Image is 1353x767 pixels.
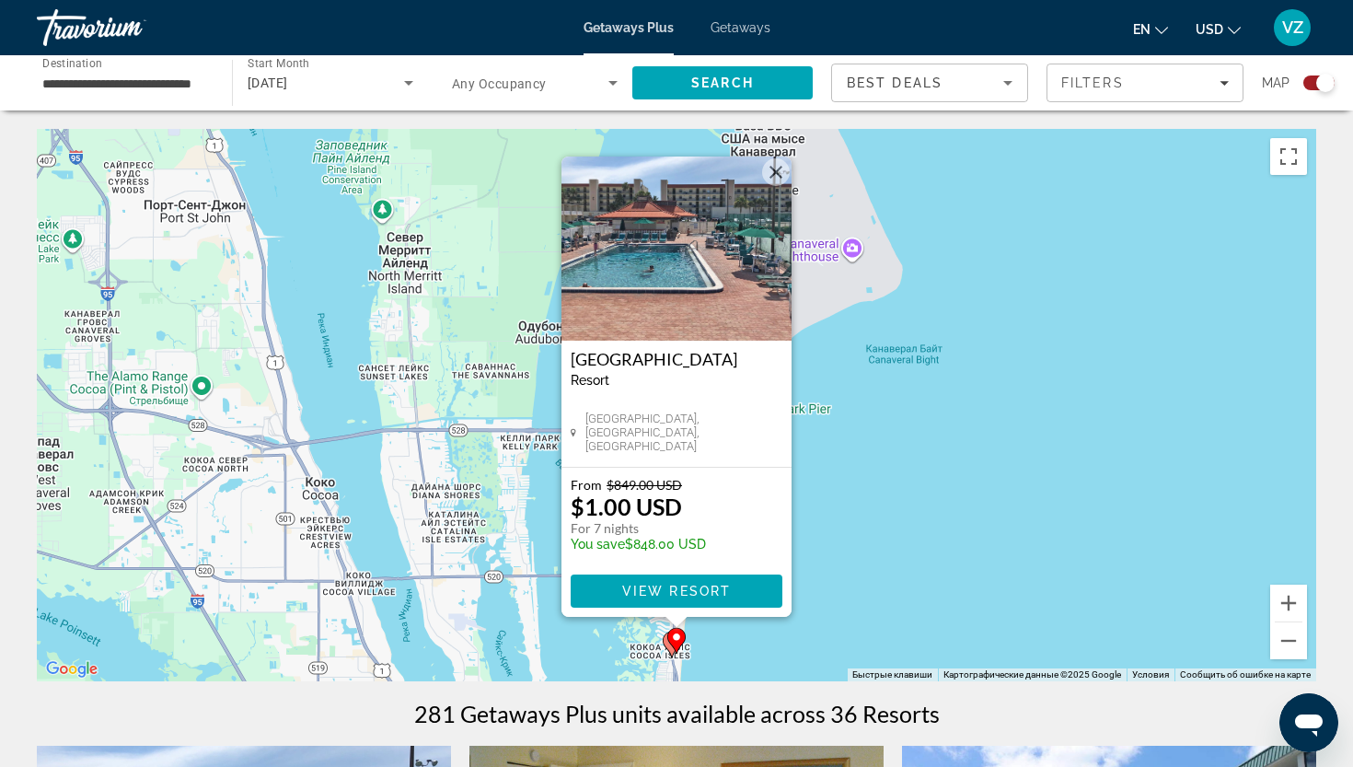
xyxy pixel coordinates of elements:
[607,477,682,493] span: $849.00 USD
[571,575,782,608] button: View Resort
[571,520,706,537] p: For 7 nights
[762,158,790,186] button: Закрыть
[1282,18,1303,37] span: VZ
[632,66,813,99] button: Search
[248,57,309,70] span: Start Month
[452,76,547,91] span: Any Occupancy
[691,76,754,90] span: Search
[847,72,1012,94] mat-select: Sort by
[1279,693,1338,752] iframe: Кнопка запуска окна обмена сообщениями
[248,76,288,90] span: [DATE]
[1270,138,1307,175] button: Включить полноэкранный режим
[414,700,940,727] h1: 281 Getaways Plus units available across 36 Resorts
[37,4,221,52] a: Travorium
[1133,16,1168,42] button: Change language
[561,157,792,341] img: Ocean Landings Resort & Racquet Club
[1047,64,1243,102] button: Filters
[1270,622,1307,659] button: Уменьшить
[1196,16,1241,42] button: Change currency
[42,73,208,95] input: Select destination
[943,669,1121,680] span: Картографические данные ©2025 Google
[622,584,731,598] span: View Resort
[1270,585,1307,622] button: Увеличить
[1180,669,1311,680] a: Сообщить об ошибке на карте
[1132,669,1169,680] a: Условия (ссылка откроется в новой вкладке)
[584,20,674,35] a: Getaways Plus
[585,412,782,453] span: [GEOGRAPHIC_DATA], [GEOGRAPHIC_DATA], [GEOGRAPHIC_DATA]
[571,477,602,493] span: From
[847,76,942,90] span: Best Deals
[41,657,102,681] a: Открыть эту область в Google Картах (в новом окне)
[571,537,625,552] span: You save
[1133,22,1151,37] span: en
[1268,8,1316,47] button: User Menu
[571,537,706,552] p: $848.00 USD
[852,668,932,681] button: Быстрые клавиши
[571,373,609,388] span: Resort
[571,493,682,520] p: $1.00 USD
[1262,70,1289,96] span: Map
[1061,76,1124,90] span: Filters
[571,350,782,368] a: [GEOGRAPHIC_DATA]
[711,20,770,35] a: Getaways
[1196,22,1223,37] span: USD
[42,56,102,69] span: Destination
[41,657,102,681] img: Google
